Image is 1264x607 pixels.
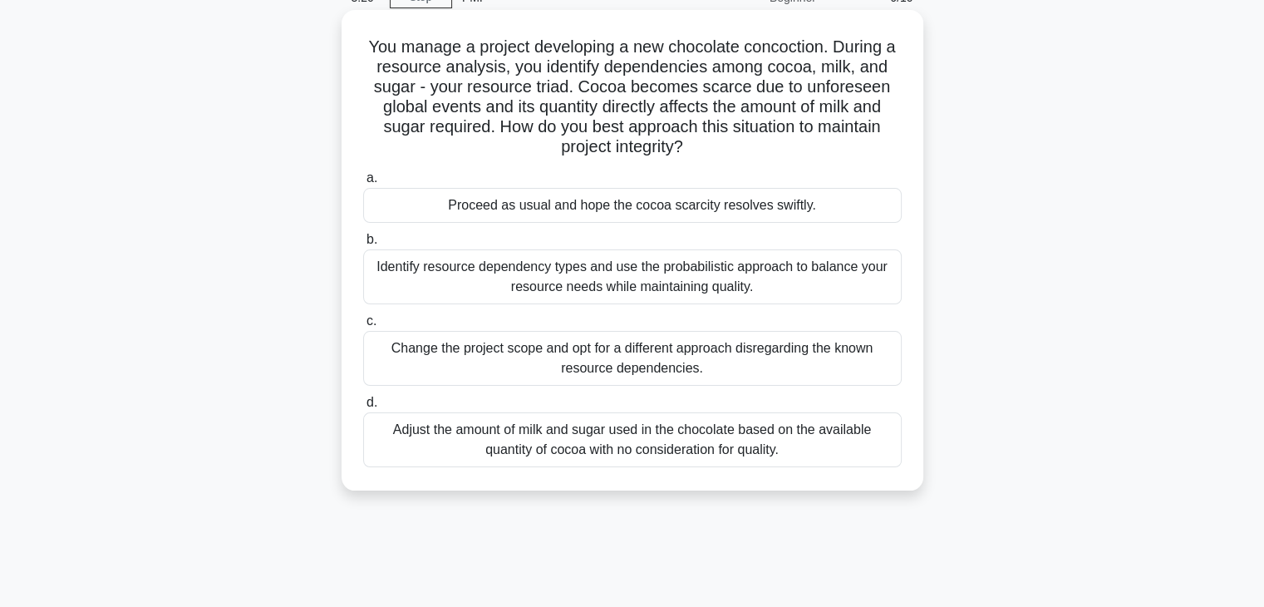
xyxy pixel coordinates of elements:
[366,395,377,409] span: d.
[363,188,902,223] div: Proceed as usual and hope the cocoa scarcity resolves swiftly.
[363,331,902,386] div: Change the project scope and opt for a different approach disregarding the known resource depende...
[363,249,902,304] div: Identify resource dependency types and use the probabilistic approach to balance your resource ne...
[366,232,377,246] span: b.
[366,170,377,185] span: a.
[363,412,902,467] div: Adjust the amount of milk and sugar used in the chocolate based on the available quantity of coco...
[366,313,376,328] span: c.
[361,37,903,158] h5: You manage a project developing a new chocolate concoction. During a resource analysis, you ident...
